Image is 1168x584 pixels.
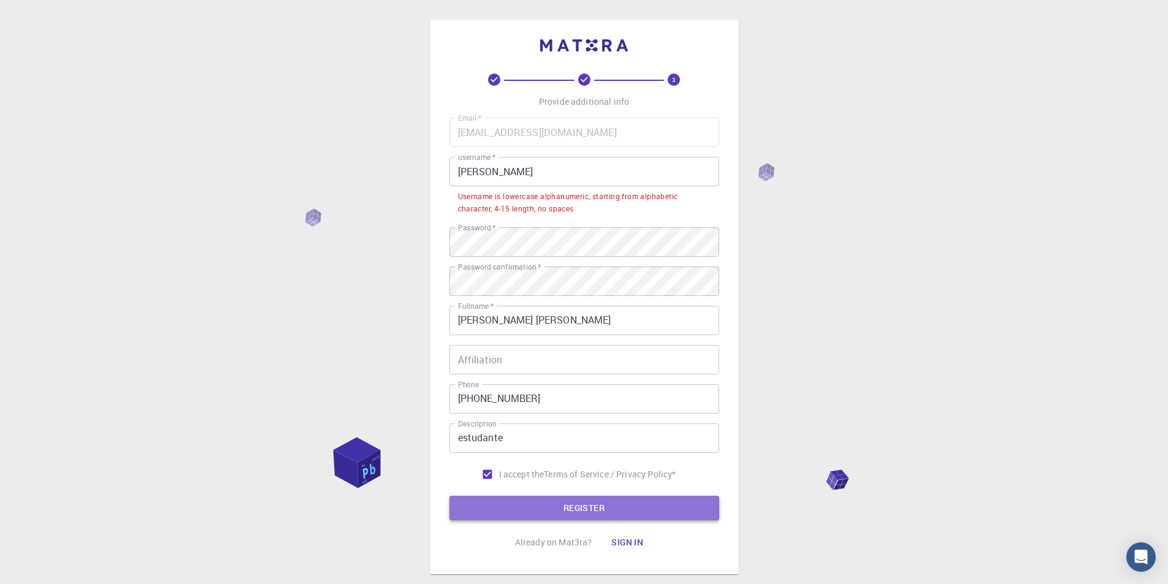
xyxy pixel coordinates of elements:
span: I accept the [499,468,544,480]
div: Username is lowercase alphanumeric, starting from alphabetic character, 4-15 length, no spaces [458,191,711,215]
p: Terms of Service / Privacy Policy * [544,468,676,480]
label: Password confirmation [458,262,541,272]
label: Email [458,113,481,123]
button: Sign in [601,530,653,555]
button: REGISTER [449,496,719,520]
p: Already on Mat3ra? [515,536,592,548]
label: Password [458,222,495,233]
div: Open Intercom Messenger [1126,542,1156,572]
p: Provide additional info [539,96,629,108]
label: username [458,152,495,162]
label: Phone [458,379,479,390]
label: Description [458,419,497,429]
label: Fullname [458,301,494,311]
a: Terms of Service / Privacy Policy* [544,468,676,480]
text: 3 [672,75,676,84]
